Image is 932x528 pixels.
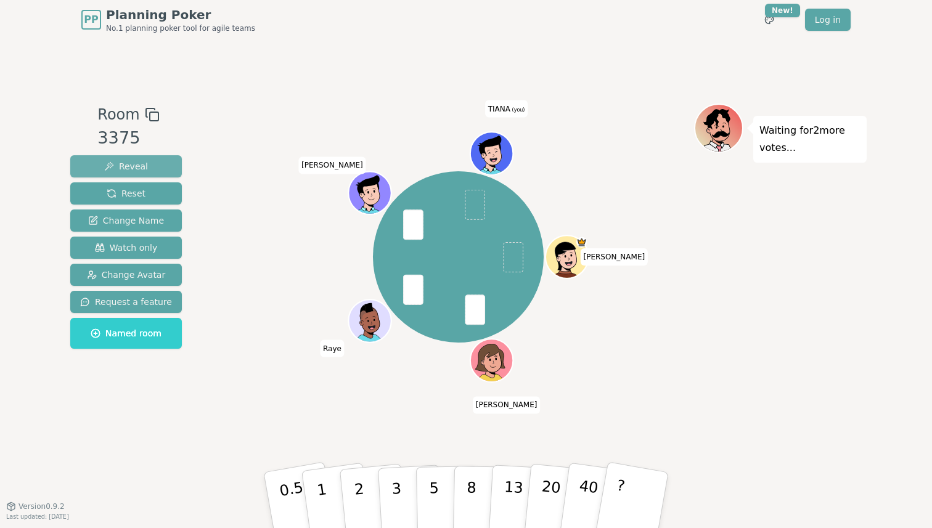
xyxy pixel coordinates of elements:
[6,513,69,520] span: Last updated: [DATE]
[70,209,182,232] button: Change Name
[107,187,145,200] span: Reset
[104,160,148,173] span: Reveal
[472,133,512,173] button: Click to change your avatar
[576,237,587,248] span: John is the host
[765,4,800,17] div: New!
[6,502,65,511] button: Version0.9.2
[485,100,528,118] span: Click to change your name
[84,12,98,27] span: PP
[805,9,851,31] a: Log in
[106,23,255,33] span: No.1 planning poker tool for agile teams
[70,182,182,205] button: Reset
[95,242,158,254] span: Watch only
[70,291,182,313] button: Request a feature
[97,104,139,126] span: Room
[88,214,164,227] span: Change Name
[510,107,525,113] span: (you)
[70,264,182,286] button: Change Avatar
[580,248,648,266] span: Click to change your name
[759,122,860,156] p: Waiting for 2 more votes...
[81,6,255,33] a: PPPlanning PokerNo.1 planning poker tool for agile teams
[298,157,366,174] span: Click to change your name
[320,340,345,357] span: Click to change your name
[18,502,65,511] span: Version 0.9.2
[473,397,541,414] span: Click to change your name
[91,327,161,339] span: Named room
[70,237,182,259] button: Watch only
[106,6,255,23] span: Planning Poker
[70,155,182,177] button: Reveal
[87,269,166,281] span: Change Avatar
[758,9,780,31] button: New!
[97,126,159,151] div: 3375
[70,318,182,349] button: Named room
[80,296,172,308] span: Request a feature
